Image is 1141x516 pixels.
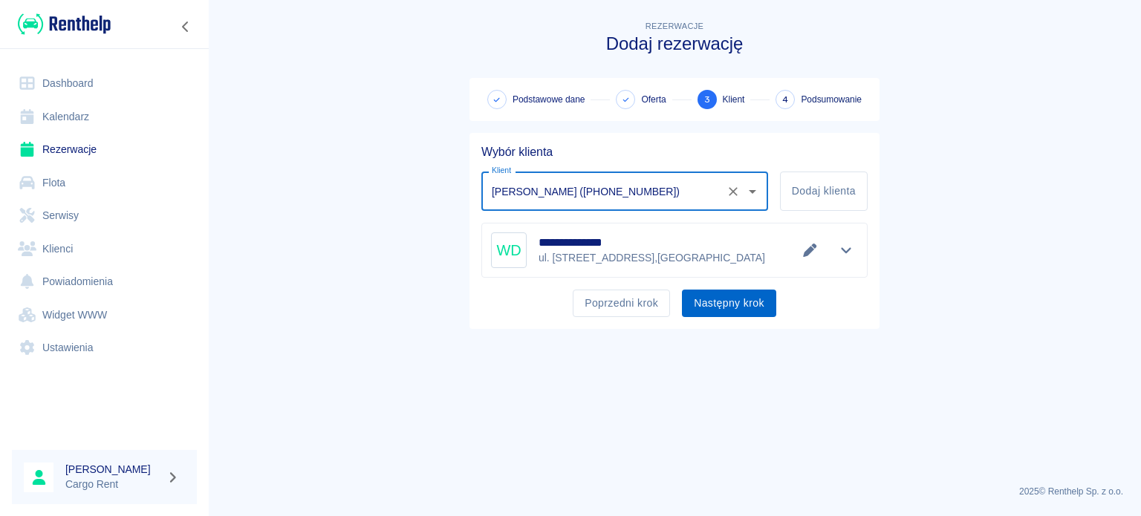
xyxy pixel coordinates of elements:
[65,462,160,477] h6: [PERSON_NAME]
[12,298,197,332] a: Widget WWW
[539,250,765,266] p: ul. [STREET_ADDRESS] , [GEOGRAPHIC_DATA]
[12,331,197,365] a: Ustawienia
[12,265,197,298] a: Powiadomienia
[175,17,197,36] button: Zwiń nawigację
[646,22,703,30] span: Rezerwacje
[492,165,511,176] label: Klient
[226,485,1123,498] p: 2025 © Renthelp Sp. z o.o.
[12,100,197,134] a: Kalendarz
[780,172,868,211] button: Dodaj klienta
[12,67,197,100] a: Dashboard
[12,12,111,36] a: Renthelp logo
[723,181,744,202] button: Wyczyść
[782,92,788,108] span: 4
[12,133,197,166] a: Rezerwacje
[12,166,197,200] a: Flota
[12,199,197,232] a: Serwisy
[469,33,880,54] h3: Dodaj rezerwację
[682,290,776,317] button: Następny krok
[834,240,859,261] button: Pokaż szczegóły
[641,93,666,106] span: Oferta
[573,290,670,317] button: Poprzedni krok
[12,232,197,266] a: Klienci
[704,92,710,108] span: 3
[513,93,585,106] span: Podstawowe dane
[65,477,160,492] p: Cargo Rent
[723,93,745,106] span: Klient
[18,12,111,36] img: Renthelp logo
[491,232,527,268] div: WD
[481,145,868,160] h5: Wybór klienta
[801,93,862,106] span: Podsumowanie
[798,240,822,261] button: Edytuj dane
[742,181,763,202] button: Otwórz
